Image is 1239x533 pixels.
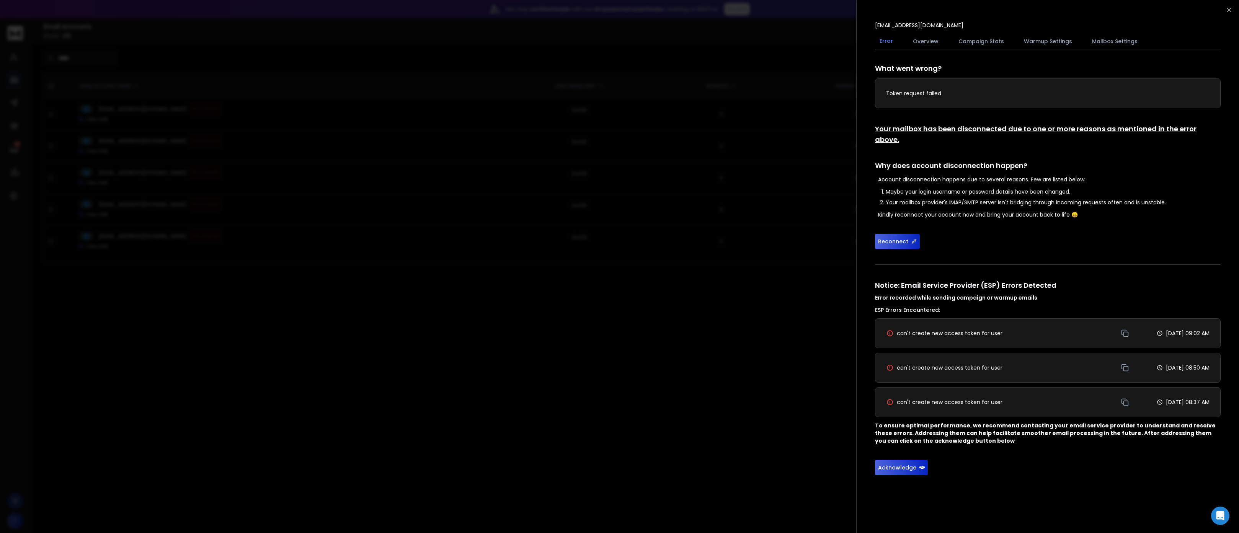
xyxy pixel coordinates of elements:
[886,188,1221,196] li: Maybe your login username or password details have been changed.
[1211,507,1229,525] div: Open Intercom Messenger
[1087,33,1142,50] button: Mailbox Settings
[878,176,1221,183] p: Account disconnection happens due to several reasons. Few are listed below:
[878,211,1221,218] p: Kindly reconnect your account now and bring your account back to life 😄
[908,33,943,50] button: Overview
[1166,398,1210,406] p: [DATE] 08:37 AM
[897,329,1002,337] span: can't create new access token for user
[875,21,963,29] p: [EMAIL_ADDRESS][DOMAIN_NAME]
[875,460,928,475] button: Acknowledge
[886,199,1221,206] li: Your mailbox provider's IMAP/SMTP server isn't bridging through incoming requests often and is un...
[875,124,1221,145] h1: Your mailbox has been disconnected due to one or more reasons as mentioned in the error above.
[875,280,1221,302] h1: Notice: Email Service Provider (ESP) Errors Detected
[897,364,1002,372] span: can't create new access token for user
[875,234,920,249] button: Reconnect
[875,160,1221,171] h1: Why does account disconnection happen?
[1166,329,1210,337] p: [DATE] 09:02 AM
[875,33,898,50] button: Error
[1019,33,1077,50] button: Warmup Settings
[875,294,1221,302] h4: Error recorded while sending campaign or warmup emails
[954,33,1009,50] button: Campaign Stats
[875,422,1221,445] p: To ensure optimal performance, we recommend contacting your email service provider to understand ...
[897,398,1002,406] span: can't create new access token for user
[875,306,1221,314] h3: ESP Errors Encountered:
[875,63,1221,74] h1: What went wrong?
[1166,364,1210,372] p: [DATE] 08:50 AM
[886,90,1210,97] p: Token request failed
